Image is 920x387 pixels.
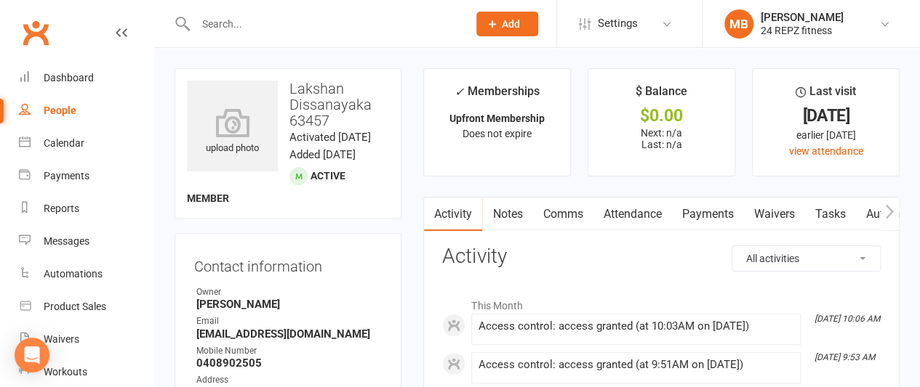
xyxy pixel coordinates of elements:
div: Calendar [44,137,84,149]
div: Dashboard [44,72,94,83]
a: Payments [671,197,743,231]
h3: Contact information [194,253,382,274]
a: Reports [19,192,153,225]
div: $ Balance [636,82,687,108]
div: Mobile Number [196,344,382,358]
div: 24 REPZ fitness [761,24,844,37]
div: Address [196,373,382,387]
time: Added [DATE] [289,148,356,161]
div: Workouts [44,366,87,378]
li: This Month [442,290,881,314]
div: earlier [DATE] [766,127,886,143]
time: Activated [DATE] [289,131,371,144]
a: Product Sales [19,290,153,323]
a: Payments [19,160,153,192]
div: MB [724,9,753,38]
a: Waivers [19,323,153,356]
a: Notes [482,197,532,231]
h3: Lakshan Dissanayaka 63457 [187,81,389,129]
div: Access control: access granted (at 9:51AM on [DATE]) [478,359,794,371]
div: Access control: access granted (at 10:03AM on [DATE]) [478,320,794,333]
span: Does not expire [463,128,532,139]
div: $0.00 [601,108,721,123]
i: [DATE] 10:06 AM [815,314,880,324]
span: Add [502,18,520,30]
div: Waivers [44,333,79,345]
h3: Activity [442,245,881,268]
a: Tasks [804,197,855,231]
div: Reports [44,203,79,214]
a: People [19,94,153,127]
a: Automations [19,258,153,290]
div: upload photo [187,108,278,156]
a: Calendar [19,127,153,160]
strong: [PERSON_NAME] [196,298,382,311]
a: Waivers [743,197,804,231]
div: Open Intercom Messenger [15,338,49,372]
div: Last visit [796,82,856,108]
a: Attendance [593,197,671,231]
div: [DATE] [766,108,886,123]
span: Active member [187,170,345,204]
div: Product Sales [44,301,106,312]
div: Payments [44,170,89,182]
strong: 0408902505 [196,357,382,370]
a: Messages [19,225,153,258]
div: Automations [44,268,103,280]
i: ✓ [455,85,464,99]
input: Search... [191,14,458,34]
i: [DATE] 9:53 AM [815,352,875,362]
span: Settings [598,7,638,40]
div: Owner [196,285,382,299]
strong: [EMAIL_ADDRESS][DOMAIN_NAME] [196,327,382,341]
button: Add [476,12,538,36]
a: Comms [532,197,593,231]
div: People [44,105,76,116]
div: Email [196,314,382,328]
a: Clubworx [17,15,54,51]
strong: Upfront Membership [449,113,545,124]
p: Next: n/a Last: n/a [601,127,721,150]
a: Activity [424,197,482,231]
div: Memberships [455,82,540,109]
div: Messages [44,235,89,247]
a: view attendance [789,145,863,157]
a: Dashboard [19,62,153,94]
div: [PERSON_NAME] [761,11,844,24]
